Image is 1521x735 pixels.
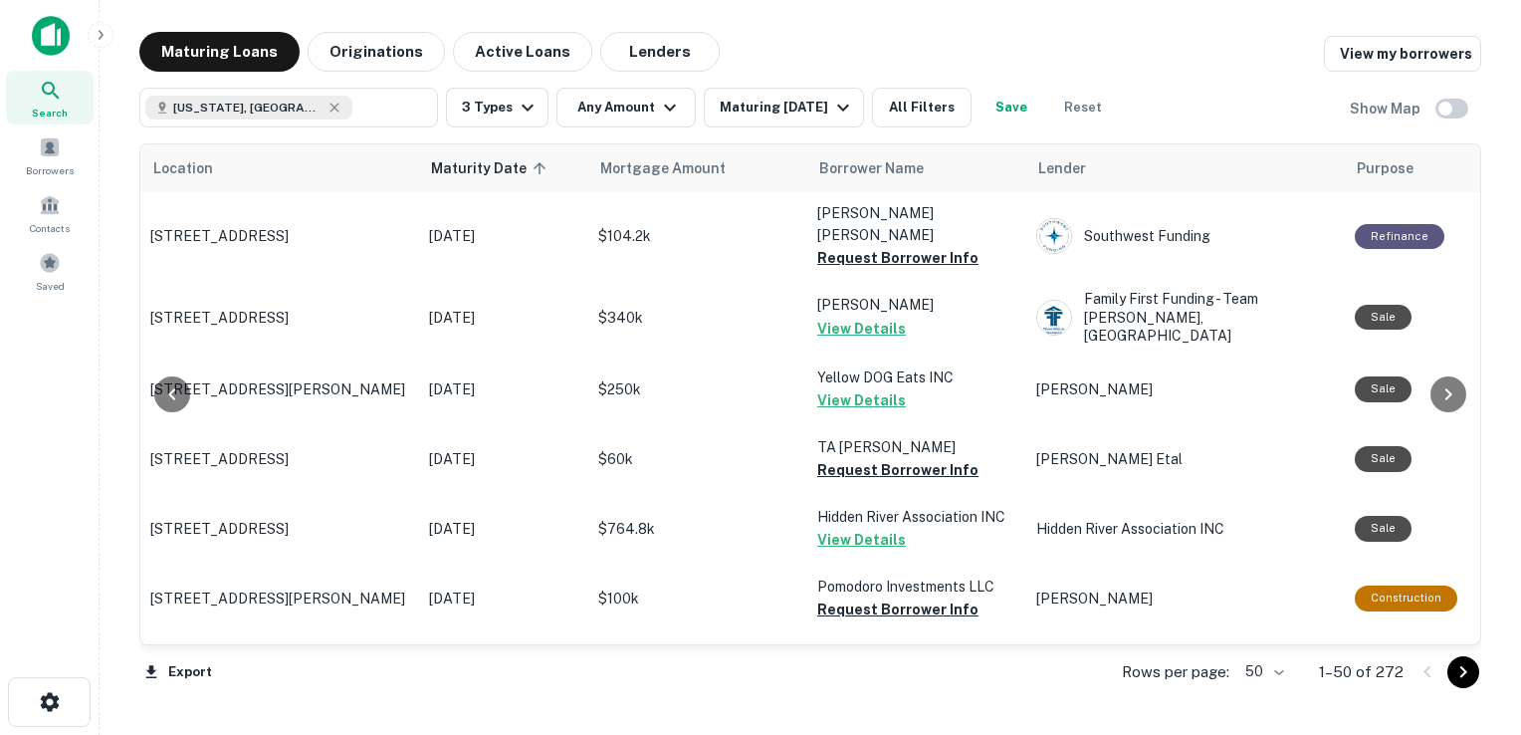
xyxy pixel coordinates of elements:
th: Location [140,144,419,192]
p: [DATE] [429,518,578,540]
p: $340k [598,307,797,329]
button: Request Borrower Info [817,458,978,482]
button: All Filters [872,88,972,127]
a: View my borrowers [1324,36,1481,72]
p: [DATE] [429,307,578,329]
p: Southwest 7 Avenue Land Trust [817,643,1016,687]
div: Sale [1355,376,1412,401]
p: [STREET_ADDRESS][PERSON_NAME] [150,380,409,398]
a: Saved [6,244,94,298]
p: TA [PERSON_NAME] [817,436,1016,458]
a: Borrowers [6,128,94,182]
p: [DATE] [429,378,578,400]
button: Active Loans [453,32,592,72]
div: Family First Funding - Team [PERSON_NAME], [GEOGRAPHIC_DATA] [1036,290,1335,345]
p: [PERSON_NAME] [1036,588,1335,610]
th: Lender [1026,144,1345,192]
div: Sale [1355,305,1412,330]
p: [STREET_ADDRESS] [150,227,409,245]
div: This loan purpose was for refinancing [1355,224,1444,249]
img: picture [1037,219,1071,253]
p: [PERSON_NAME] [PERSON_NAME] [817,202,1016,246]
p: [STREET_ADDRESS] [150,309,409,327]
a: Search [6,71,94,124]
button: View Details [817,528,906,552]
p: $100k [598,588,797,610]
p: $250k [598,378,797,400]
span: Contacts [30,220,70,236]
span: Search [32,105,68,121]
span: Saved [36,278,65,294]
button: 3 Types [446,88,548,127]
div: Southwest Funding [1036,218,1335,254]
div: Sale [1355,446,1412,471]
p: Pomodoro Investments LLC [817,576,1016,598]
img: capitalize-icon.png [32,16,70,56]
p: Hidden River Association INC [1036,518,1335,540]
img: picture [1037,301,1071,335]
p: [DATE] [429,448,578,470]
p: $60k [598,448,797,470]
button: Request Borrower Info [817,246,978,270]
button: Any Amount [556,88,696,127]
th: Borrower Name [807,144,1026,192]
p: [PERSON_NAME] [817,294,1016,316]
button: View Details [817,317,906,341]
th: Mortgage Amount [588,144,807,192]
div: Sale [1355,516,1412,541]
button: Save your search to get updates of matches that match your search criteria. [979,88,1043,127]
th: Maturity Date [419,144,588,192]
p: Hidden River Association INC [817,506,1016,528]
p: [STREET_ADDRESS] [150,520,409,538]
p: [DATE] [429,225,578,247]
p: [STREET_ADDRESS][PERSON_NAME] [150,590,409,608]
p: [PERSON_NAME] Etal [1036,448,1335,470]
iframe: Chat Widget [1421,576,1521,671]
button: Request Borrower Info [817,598,978,621]
p: 1–50 of 272 [1319,660,1404,684]
button: Go to next page [1447,656,1479,688]
span: Purpose [1357,156,1413,180]
h6: Show Map [1350,98,1423,120]
button: Maturing Loans [139,32,300,72]
p: [PERSON_NAME] [1036,378,1335,400]
p: Yellow DOG Eats INC [817,367,1016,388]
span: Mortgage Amount [600,156,752,180]
p: Rows per page: [1122,660,1229,684]
button: View Details [817,388,906,412]
span: Maturity Date [431,156,552,180]
span: [US_STATE], [GEOGRAPHIC_DATA] [173,99,323,117]
span: Borrowers [26,162,74,178]
p: $764.8k [598,518,797,540]
button: Export [139,657,217,687]
p: $104.2k [598,225,797,247]
p: [DATE] [429,588,578,610]
div: Maturing [DATE] [720,96,855,120]
span: Borrower Name [819,156,924,180]
div: 50 [1237,657,1287,686]
p: [STREET_ADDRESS] [150,450,409,468]
div: This loan purpose was for construction [1355,586,1457,611]
button: Reset [1051,88,1115,127]
a: Contacts [6,186,94,240]
button: Maturing [DATE] [704,88,864,127]
button: Originations [308,32,445,72]
button: Lenders [600,32,720,72]
span: Lender [1038,156,1086,180]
